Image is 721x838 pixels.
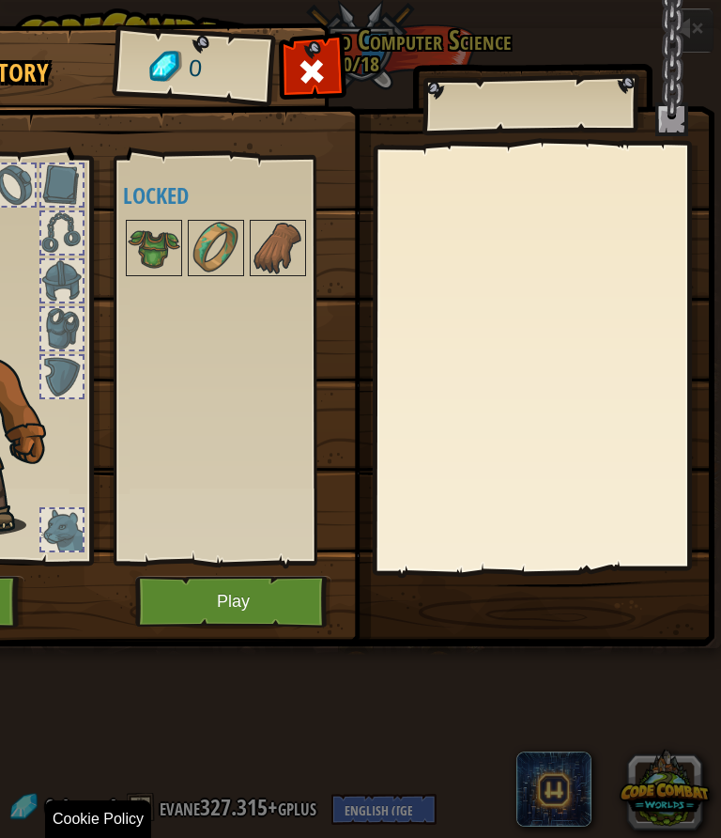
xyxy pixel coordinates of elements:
[188,52,204,86] span: 0
[128,222,180,274] img: portrait.png
[252,222,304,274] img: portrait.png
[123,183,345,208] h4: Locked
[45,800,151,838] div: Cookie Policy
[135,576,331,628] button: Play
[190,222,242,274] img: portrait.png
